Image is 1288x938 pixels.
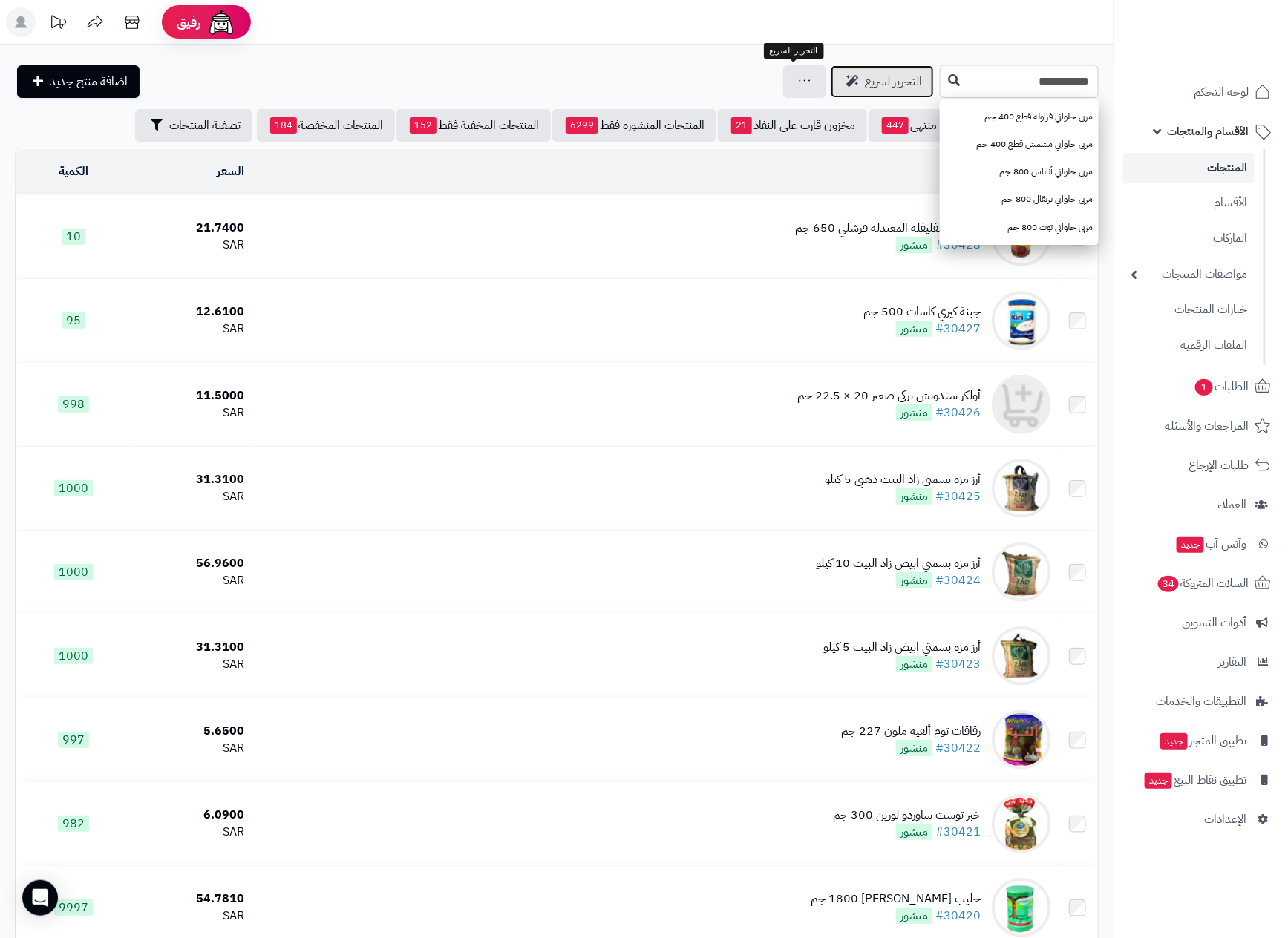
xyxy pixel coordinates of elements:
[137,304,244,321] div: 12.6100
[940,214,1099,241] a: مربى حلواني توت 800 جم
[935,236,981,254] a: #30428
[1123,369,1279,404] a: الطلبات1
[1123,723,1279,758] a: تطبيق المتجرجديد
[62,229,85,245] span: 10
[1218,652,1246,672] span: التقارير
[896,824,932,840] span: منشور
[1143,770,1246,790] span: تطبيق نقاط البيع
[137,321,244,338] div: SAR
[137,740,244,757] div: SAR
[1123,487,1279,522] a: العملاء
[1159,730,1246,751] span: تطبيق المتجر
[940,131,1099,158] a: مربى حلواني مشمش قطع 400 جم
[831,65,934,98] a: التحرير لسريع
[54,564,93,580] span: 1000
[22,880,58,916] div: Open Intercom Messenger
[137,656,244,673] div: SAR
[1217,494,1246,515] span: العملاء
[992,291,1051,350] img: جبنة كيري كاسات 500 جم
[896,740,932,756] span: منشور
[992,375,1051,434] img: أولكر سندوتش تركي صغير 20 × 22.5 جم
[896,404,932,421] span: منشور
[1123,762,1279,798] a: تطبيق نقاط البيعجديد
[896,572,932,588] span: منشور
[396,109,551,142] a: المنتجات المخفية فقط152
[169,117,241,134] span: تصفية المنتجات
[1123,223,1255,255] a: الماركات
[882,117,909,134] span: 447
[718,109,867,142] a: مخزون قارب على النفاذ21
[566,117,598,134] span: 6299
[137,639,244,656] div: 31.3100
[257,109,395,142] a: المنتجات المخفضة184
[1123,801,1279,837] a: الإعدادات
[1123,258,1255,290] a: مواصفات المنتجات
[1145,773,1172,789] span: جديد
[841,723,981,740] div: رقاقات ثوم ألفية ملون 227 جم
[940,158,1099,186] a: مربى حلواني أناناس 800 جم
[935,823,981,841] a: #30421
[935,404,981,422] a: #30426
[795,220,981,237] div: معجون الفليفله المعتدله فرشلي 650 جم
[1160,733,1188,750] span: جديد
[823,639,981,656] div: أرز مزه بسمتي ابيض زاد البيت 5 كيلو
[1123,329,1255,361] a: الملفات الرقمية
[896,488,932,505] span: منشور
[137,807,244,824] div: 6.0900
[1123,526,1279,562] a: وآتس آبجديد
[992,878,1051,937] img: حليب بامجلي 1800 جم
[935,907,981,925] a: #30420
[39,7,76,41] a: تحديثات المنصة
[992,459,1051,518] img: أرز مزه بسمتي زاد البيت ذهبي 5 كيلو
[1123,74,1279,110] a: لوحة التحكم
[1157,573,1249,594] span: السلات المتروكة
[1123,447,1279,483] a: طلبات الإرجاع
[137,723,244,740] div: 5.6500
[1123,683,1279,719] a: التطبيقات والخدمات
[137,908,244,925] div: SAR
[1189,455,1249,476] span: طلبات الإرجاع
[54,899,93,916] span: 9997
[137,824,244,841] div: SAR
[137,404,244,422] div: SAR
[1123,605,1279,640] a: أدوات التسويق
[1158,576,1179,592] span: 34
[869,109,983,142] a: مخزون منتهي447
[935,655,981,673] a: #30423
[1123,153,1255,183] a: المنتجات
[1156,691,1246,712] span: التطبيقات والخدمات
[764,43,824,59] div: التحرير السريع
[58,816,89,832] span: 982
[410,117,437,134] span: 152
[137,572,244,589] div: SAR
[896,908,932,924] span: منشور
[992,710,1051,770] img: رقاقات ثوم ألفية ملون 227 جم
[54,648,93,664] span: 1000
[1165,416,1249,436] span: المراجعات والأسئلة
[731,117,752,134] span: 21
[992,542,1051,602] img: أرز مزه بسمتي ابيض زاد البيت 10 كيلو
[137,387,244,404] div: 11.5000
[935,739,981,757] a: #30422
[552,109,716,142] a: المنتجات المنشورة فقط6299
[896,237,932,253] span: منشور
[833,807,981,824] div: خبز توست ساوردو لوزين 300 جم
[135,109,252,142] button: تصفية المنتجات
[1177,537,1204,553] span: جديد
[137,891,244,908] div: 54.7810
[896,321,932,337] span: منشور
[58,732,89,748] span: 997
[1123,565,1279,601] a: السلات المتروكة34
[1194,82,1249,102] span: لوحة التحكم
[59,163,88,180] a: الكمية
[137,488,244,505] div: SAR
[137,471,244,488] div: 31.3100
[797,387,981,404] div: أولكر سندوتش تركي صغير 20 × 22.5 جم
[137,220,244,237] div: 21.7400
[62,312,85,329] span: 95
[865,73,922,91] span: التحرير لسريع
[935,488,981,505] a: #30425
[935,571,981,589] a: #30424
[940,103,1099,131] a: مربى حلواني فراولة قطع 400 جم
[1194,376,1249,397] span: الطلبات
